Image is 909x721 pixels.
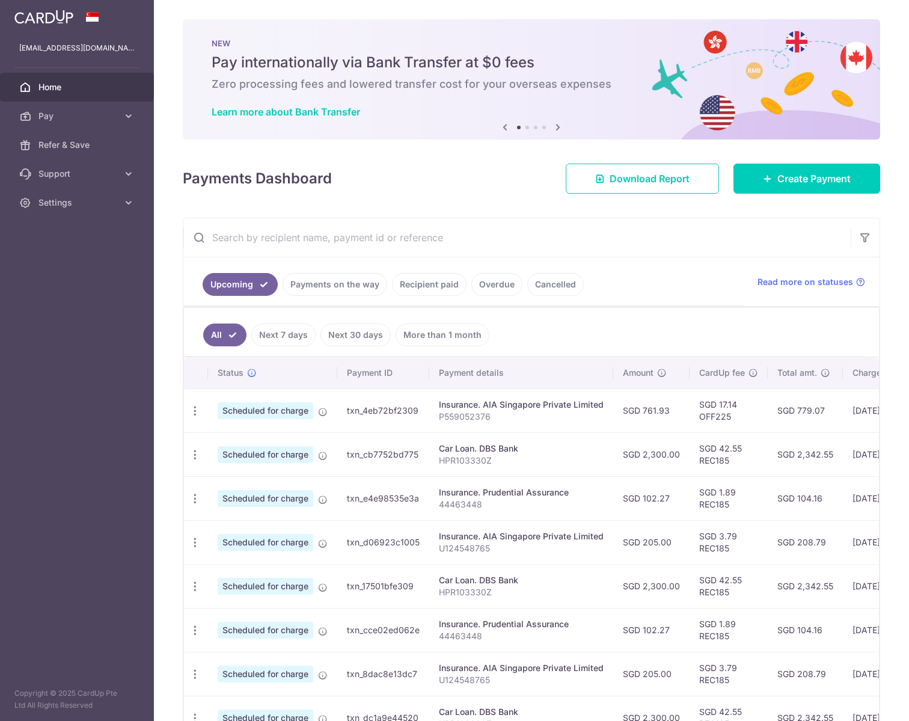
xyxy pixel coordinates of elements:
a: Next 30 days [320,324,391,346]
div: Insurance. AIA Singapore Private Limited [439,399,604,411]
td: SGD 205.00 [613,520,690,564]
a: More than 1 month [396,324,489,346]
p: HPR103330Z [439,586,604,598]
img: Bank transfer banner [183,19,880,140]
span: CardUp fee [699,367,745,379]
span: Create Payment [777,171,851,186]
span: Scheduled for charge [218,666,313,683]
span: Scheduled for charge [218,446,313,463]
div: Insurance. AIA Singapore Private Limited [439,662,604,674]
th: Payment ID [337,357,429,388]
div: Car Loan. DBS Bank [439,706,604,718]
th: Payment details [429,357,613,388]
span: Status [218,367,243,379]
p: U124548765 [439,542,604,554]
p: [EMAIL_ADDRESS][DOMAIN_NAME] [19,42,135,54]
a: Learn more about Bank Transfer [212,106,360,118]
span: Support [38,168,118,180]
span: Scheduled for charge [218,622,313,639]
td: txn_17501bfe309 [337,564,429,608]
a: Download Report [566,164,719,194]
p: 44463448 [439,499,604,511]
td: SGD 761.93 [613,388,690,432]
td: SGD 104.16 [768,608,843,652]
span: Download Report [610,171,690,186]
td: txn_cce02ed062e [337,608,429,652]
span: Refer & Save [38,139,118,151]
td: txn_e4e98535e3a [337,476,429,520]
span: Scheduled for charge [218,534,313,551]
h4: Payments Dashboard [183,168,332,189]
div: Insurance. AIA Singapore Private Limited [439,530,604,542]
td: txn_8dac8e13dc7 [337,652,429,696]
td: SGD 1.89 REC185 [690,476,768,520]
td: SGD 779.07 [768,388,843,432]
td: SGD 2,342.55 [768,432,843,476]
td: SGD 2,300.00 [613,432,690,476]
a: Read more on statuses [757,276,865,288]
td: SGD 3.79 REC185 [690,520,768,564]
div: Insurance. Prudential Assurance [439,486,604,499]
a: Overdue [471,273,522,296]
td: SGD 1.89 REC185 [690,608,768,652]
td: SGD 205.00 [613,652,690,696]
p: P559052376 [439,411,604,423]
td: SGD 102.27 [613,476,690,520]
td: SGD 102.27 [613,608,690,652]
h6: Zero processing fees and lowered transfer cost for your overseas expenses [212,77,851,91]
td: SGD 2,342.55 [768,564,843,608]
a: Cancelled [527,273,584,296]
span: Total amt. [777,367,817,379]
img: CardUp [14,10,73,24]
td: SGD 42.55 REC185 [690,432,768,476]
span: Pay [38,110,118,122]
td: SGD 208.79 [768,520,843,564]
span: Settings [38,197,118,209]
span: Scheduled for charge [218,578,313,595]
td: txn_4eb72bf2309 [337,388,429,432]
a: All [203,324,246,346]
td: txn_cb7752bd775 [337,432,429,476]
div: Insurance. Prudential Assurance [439,618,604,630]
a: Recipient paid [392,273,467,296]
h5: Pay internationally via Bank Transfer at $0 fees [212,53,851,72]
a: Payments on the way [283,273,387,296]
p: NEW [212,38,851,48]
span: Amount [623,367,653,379]
td: SGD 17.14 OFF225 [690,388,768,432]
td: SGD 208.79 [768,652,843,696]
td: txn_d06923c1005 [337,520,429,564]
p: HPR103330Z [439,455,604,467]
td: SGD 104.16 [768,476,843,520]
span: Read more on statuses [757,276,853,288]
td: SGD 42.55 REC185 [690,564,768,608]
span: Scheduled for charge [218,402,313,419]
span: Home [38,81,118,93]
p: 44463448 [439,630,604,642]
div: Car Loan. DBS Bank [439,574,604,586]
input: Search by recipient name, payment id or reference [183,218,851,257]
span: Charge date [852,367,902,379]
td: SGD 3.79 REC185 [690,652,768,696]
a: Upcoming [203,273,278,296]
td: SGD 2,300.00 [613,564,690,608]
span: Scheduled for charge [218,490,313,507]
a: Create Payment [733,164,880,194]
a: Next 7 days [251,324,316,346]
div: Car Loan. DBS Bank [439,443,604,455]
p: U124548765 [439,674,604,686]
